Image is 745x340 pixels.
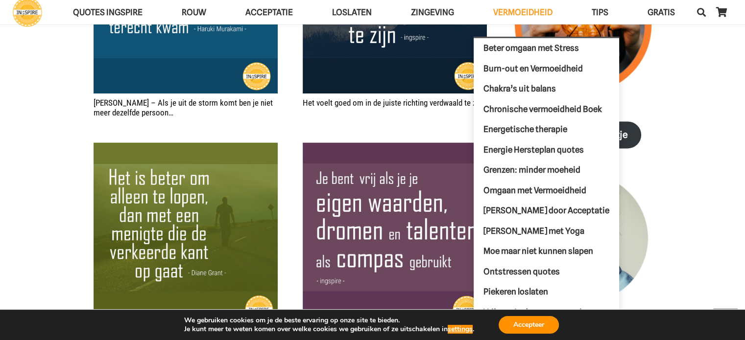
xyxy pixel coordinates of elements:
span: TIPS [592,7,608,17]
span: Chakra’s uit balans [483,84,556,93]
span: Zingeving [411,7,454,17]
a: Het voelt goed om in de juiste richting verdwaald te zijn [303,98,484,108]
span: Energetische therapie [483,124,567,134]
a: inzicht: Je bent vrij als je je eigen waarden, dromen en talenten als compas gebruikt [303,143,487,153]
a: Burn-out en Vermoeidheid [474,58,619,79]
span: Vrij van Andermans energie [483,307,586,317]
a: Ontstressen quotes [474,261,619,282]
span: Energie Hersteplan quotes [483,144,584,154]
img: Je bent vrij als je je eigen waarden, dromen en talenten als compas gebruikt - citaat van inge in... [303,142,487,326]
img: quote: Het is beter om alleen te lopen, dan met een menigte die de verkeerde kant op gaat [94,142,278,326]
a: Beter omgaan met Stress [474,38,619,59]
span: Piekeren loslaten [483,287,548,296]
span: GRATIS [648,7,675,17]
a: Omgaan met Vermoeidheid [474,180,619,201]
a: Piekeren loslaten [474,282,619,302]
a: [PERSON_NAME] door Acceptatie [474,201,619,221]
span: Burn-out en Vermoeidheid [483,63,583,73]
span: Moe maar niet kunnen slapen [483,246,593,256]
button: Accepteer [499,316,559,334]
a: Vrij van Andermans energie [474,302,619,322]
a: Chakra’s uit balans [474,79,619,99]
span: VERMOEIDHEID [493,7,553,17]
span: [PERSON_NAME] met Yoga [483,226,584,235]
span: Chronische vermoeidheid Boek [483,104,602,113]
span: Ontstressen quotes [483,266,560,276]
a: [PERSON_NAME] met Yoga [474,221,619,241]
span: QUOTES INGSPIRE [73,7,143,17]
a: Grenzen: minder moeheid [474,160,619,181]
a: spreuk Het is beter om alleen te lopen, dan met een menigte die de verkeerde kant op gaat [94,143,278,153]
a: Chronische vermoeidheid Boek [474,99,619,119]
span: [PERSON_NAME] door Acceptatie [483,205,609,215]
span: Loslaten [332,7,372,17]
span: ROUW [182,7,206,17]
a: Moe maar niet kunnen slapen [474,241,619,262]
p: Je kunt meer te weten komen over welke cookies we gebruiken of ze uitschakelen in . [184,325,474,334]
span: Omgaan met Vermoeidheid [483,185,586,195]
span: Grenzen: minder moeheid [483,165,580,175]
button: settings [448,325,473,334]
a: Terug naar top [713,308,738,333]
a: Energetische therapie [474,119,619,140]
a: Energie Hersteplan quotes [474,139,619,160]
p: We gebruiken cookies om je de beste ervaring op onze site te bieden. [184,316,474,325]
span: Beter omgaan met Stress [483,43,579,53]
span: Acceptatie [245,7,293,17]
a: [PERSON_NAME] – Als je uit de storm komt ben je niet meer dezelfde persoon… [94,98,273,117]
